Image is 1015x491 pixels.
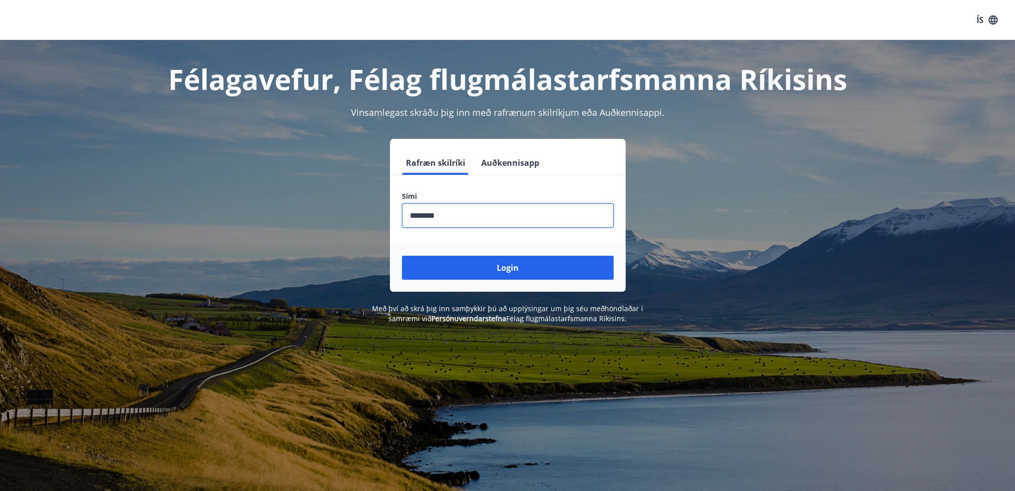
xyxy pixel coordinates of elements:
[351,106,665,118] span: Vinsamlegast skráðu þig inn með rafrænum skilríkjum eða Auðkennisappi.
[402,151,469,175] button: Rafræn skilríki
[160,60,855,98] h1: Félagavefur, Félag flugmálastarfsmanna Ríkisins
[372,304,643,323] span: Með því að skrá þig inn samþykkir þú að upplýsingar um þig séu meðhöndlaðar í samræmi við Félag f...
[402,191,614,201] label: Sími
[402,256,614,280] button: Login
[477,151,543,175] button: Auðkennisapp
[971,11,1003,29] button: ÍS
[431,314,506,323] a: Persónuverndarstefna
